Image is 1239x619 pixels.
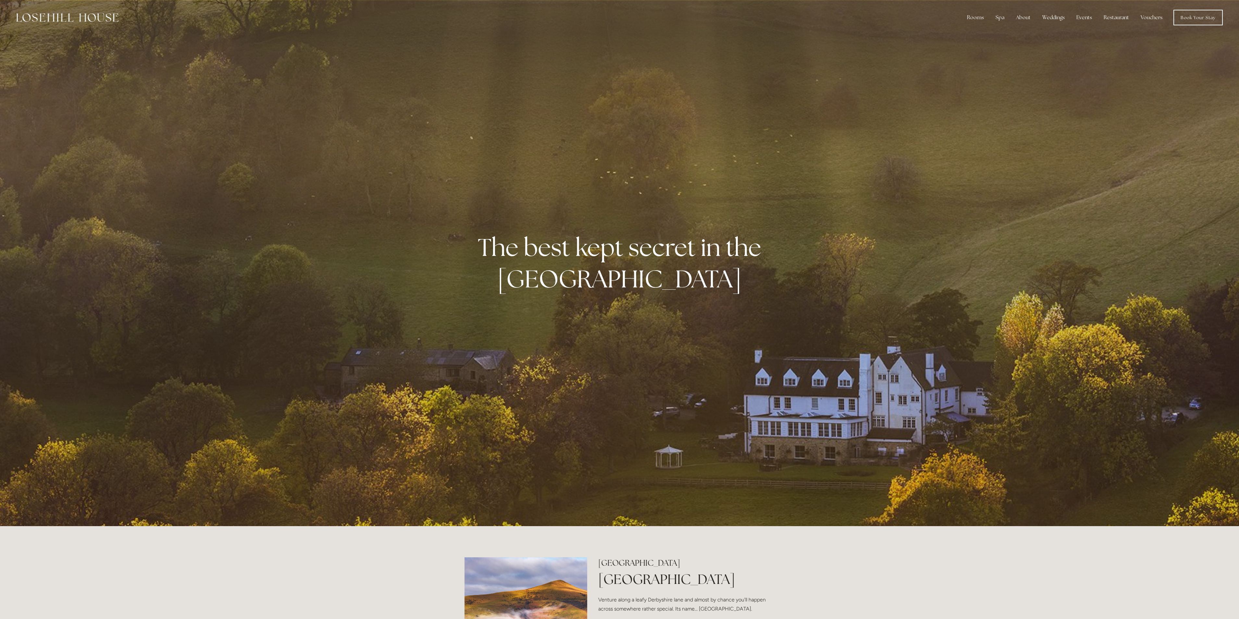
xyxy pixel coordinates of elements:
[598,570,774,589] h1: [GEOGRAPHIC_DATA]
[16,13,118,22] img: Losehill House
[598,595,774,613] p: Venture along a leafy Derbyshire lane and almost by chance you'll happen across somewhere rather ...
[1098,11,1134,24] div: Restaurant
[1135,11,1168,24] a: Vouchers
[990,11,1010,24] div: Spa
[962,11,989,24] div: Rooms
[598,557,774,569] h2: [GEOGRAPHIC_DATA]
[478,231,766,295] strong: The best kept secret in the [GEOGRAPHIC_DATA]
[1037,11,1070,24] div: Weddings
[1011,11,1036,24] div: About
[1173,10,1223,25] a: Book Your Stay
[1071,11,1097,24] div: Events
